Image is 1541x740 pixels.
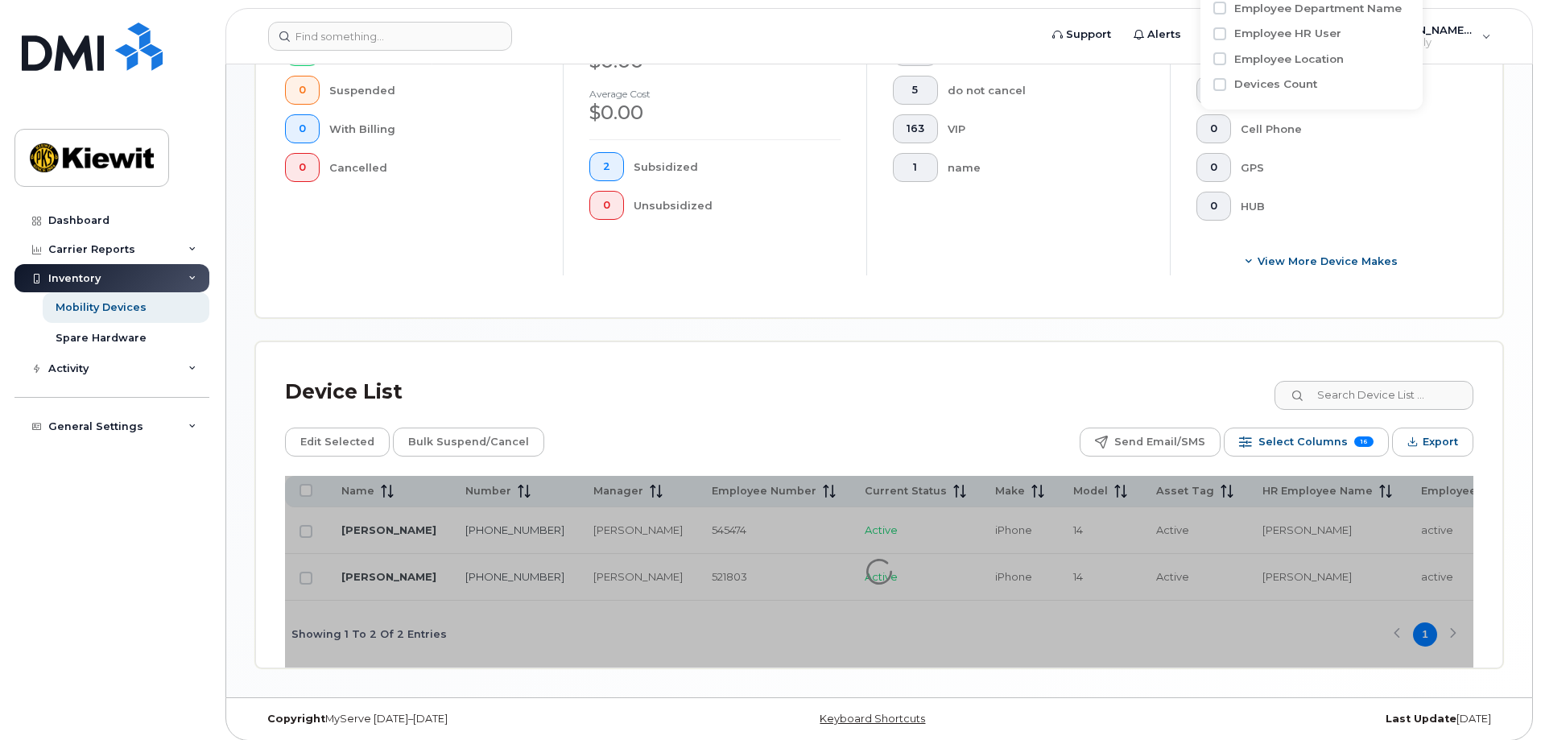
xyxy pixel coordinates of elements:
div: Unsubsidized [634,191,841,220]
button: 0 [285,114,320,143]
button: 0 [285,76,320,105]
span: Edit Selected [300,430,374,454]
div: With Billing [329,114,538,143]
button: 1 [893,153,938,182]
span: Send Email/SMS [1114,430,1205,454]
div: Suspended [329,76,538,105]
div: VIP [948,114,1145,143]
span: 1 [907,161,924,174]
a: Alerts [1122,19,1192,51]
div: MyServe [DATE]–[DATE] [255,713,671,726]
label: Employee HR User [1234,26,1341,41]
a: Support [1041,19,1122,51]
span: 163 [907,122,924,135]
span: 5 [907,84,924,97]
div: [DATE] [1087,713,1503,726]
span: [PERSON_NAME] Jupiter [1378,23,1474,36]
span: Support [1066,27,1111,43]
div: $0.00 [589,99,841,126]
button: Edit Selected [285,428,390,457]
button: 0 [1196,114,1231,143]
button: 2 [589,152,624,181]
div: Cell Phone [1241,114,1448,143]
label: Employee Location [1234,52,1344,67]
label: Employee Department Name [1234,1,1402,16]
div: Cancelled [329,153,538,182]
div: do not cancel [948,76,1145,105]
span: 0 [299,84,306,97]
span: Read Only [1378,36,1474,49]
label: Devices Count [1234,76,1317,92]
button: 5 [893,76,938,105]
span: 0 [299,161,306,174]
div: Device List [285,371,403,413]
span: 0 [603,199,610,212]
div: Subsidized [634,152,841,181]
strong: Last Update [1386,713,1456,725]
span: Alerts [1147,27,1181,43]
span: 2 [603,160,610,173]
span: 0 [299,122,306,135]
h4: Average cost [589,89,841,99]
a: Keyboard Shortcuts [820,713,925,725]
button: Bulk Suspend/Cancel [393,428,544,457]
span: Bulk Suspend/Cancel [408,430,529,454]
button: 0 [285,153,320,182]
button: 163 [893,114,938,143]
button: 0 [1196,76,1231,105]
strong: Copyright [267,713,325,725]
button: 0 [589,191,624,220]
button: Send Email/SMS [1080,428,1221,457]
div: name [948,153,1145,182]
iframe: Messenger [1186,144,1529,662]
span: 0 [1210,122,1217,135]
iframe: Messenger Launcher [1471,670,1529,728]
a: Knowledge Base [1192,19,1326,51]
input: Find something... [268,22,512,51]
